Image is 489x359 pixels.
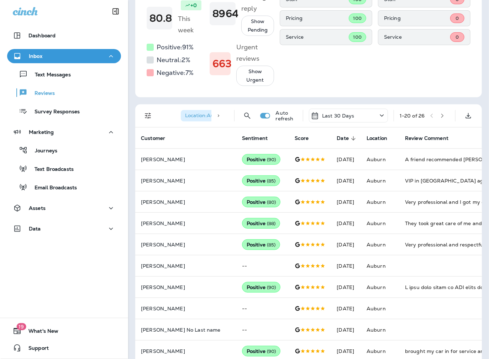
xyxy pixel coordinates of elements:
p: [PERSON_NAME] [141,157,231,162]
span: Auburn [367,284,386,290]
td: [DATE] [331,277,361,298]
p: Email Broadcasts [27,185,77,191]
span: ( 80 ) [267,199,276,205]
span: ( 88 ) [267,221,276,227]
p: Reviews [27,90,55,97]
div: Location:Auburn [181,110,237,121]
button: Assets [7,201,121,215]
span: What's New [21,328,58,337]
span: Auburn [367,156,386,163]
span: Auburn [367,348,386,354]
button: Export as CSV [461,109,475,123]
div: Positive [242,282,281,293]
span: Auburn [367,305,386,312]
p: Text Broadcasts [27,166,74,173]
button: Email Broadcasts [7,180,121,195]
td: [DATE] [331,213,361,234]
p: Auto refresh [276,110,297,121]
td: [DATE] [331,319,361,341]
button: Inbox [7,49,121,63]
p: [PERSON_NAME] [141,306,231,311]
span: Date [337,135,358,142]
span: Score [295,135,309,141]
button: Reviews [7,85,121,100]
span: Date [337,135,349,141]
span: 100 [353,15,362,21]
button: Dashboard [7,28,121,43]
p: Data [29,226,41,232]
h5: Neutral: 2 % [157,54,190,66]
span: 100 [353,34,362,40]
td: [DATE] [331,255,361,277]
button: Show Pending [241,16,274,36]
td: -- [236,319,289,341]
span: Auburn [367,327,386,333]
p: [PERSON_NAME] [141,221,231,226]
div: Positive [242,175,280,186]
h1: 8964 [212,8,232,20]
span: ( 90 ) [267,284,276,290]
p: [PERSON_NAME] [141,178,231,184]
span: Auburn [367,178,386,184]
span: Customer [141,135,174,142]
h1: 663 [212,58,228,70]
p: Inbox [29,53,42,59]
span: 0 [456,34,459,40]
button: Data [7,222,121,236]
span: Score [295,135,318,142]
p: [PERSON_NAME] [141,284,231,290]
h5: Urgent reviews [236,42,274,64]
span: ( 90 ) [267,157,276,163]
div: Positive [242,218,280,229]
p: Assets [29,205,46,211]
p: Survey Responses [27,109,80,115]
span: Auburn [367,263,386,269]
span: Review Comment [405,135,448,141]
div: Positive [242,154,281,165]
div: Positive [242,346,281,357]
button: Support [7,341,121,355]
button: Collapse Sidebar [106,4,126,18]
h5: Negative: 7 % [157,67,194,78]
p: [PERSON_NAME] [141,199,231,205]
p: [PERSON_NAME] No Last name [141,327,231,333]
p: Pricing [384,15,450,21]
span: 19 [16,323,26,330]
p: +0 [190,2,197,9]
td: [DATE] [331,191,361,213]
span: ( 90 ) [267,348,276,354]
span: Location [367,135,396,142]
div: Positive [242,239,280,250]
button: Text Messages [7,67,121,82]
span: ( 85 ) [267,242,276,248]
button: 19What's New [7,324,121,338]
p: [PERSON_NAME] [141,263,231,269]
td: [DATE] [331,234,361,255]
p: Service [384,34,450,40]
button: Show Urgent [236,66,274,86]
p: Journeys [28,148,57,154]
h5: This week [178,13,204,36]
span: Auburn [367,220,386,227]
td: -- [236,298,289,319]
h5: Positive: 91 % [157,42,194,53]
span: Location : Auburn [185,112,226,119]
p: [PERSON_NAME] [141,242,231,248]
span: Sentiment [242,135,277,142]
p: Text Messages [28,72,71,78]
span: 0 [456,15,459,21]
p: Marketing [29,129,54,135]
span: Review Comment [405,135,458,142]
h1: 80.8 [149,12,169,24]
span: Location [367,135,387,141]
span: Customer [141,135,165,141]
div: Positive [242,197,281,207]
p: [PERSON_NAME] [141,348,231,354]
span: ( 85 ) [267,178,276,184]
span: Support [21,345,49,354]
button: Journeys [7,143,121,158]
p: Dashboard [28,33,56,38]
p: Last 30 Days [322,113,354,119]
span: Sentiment [242,135,268,141]
p: Pricing [286,15,349,21]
